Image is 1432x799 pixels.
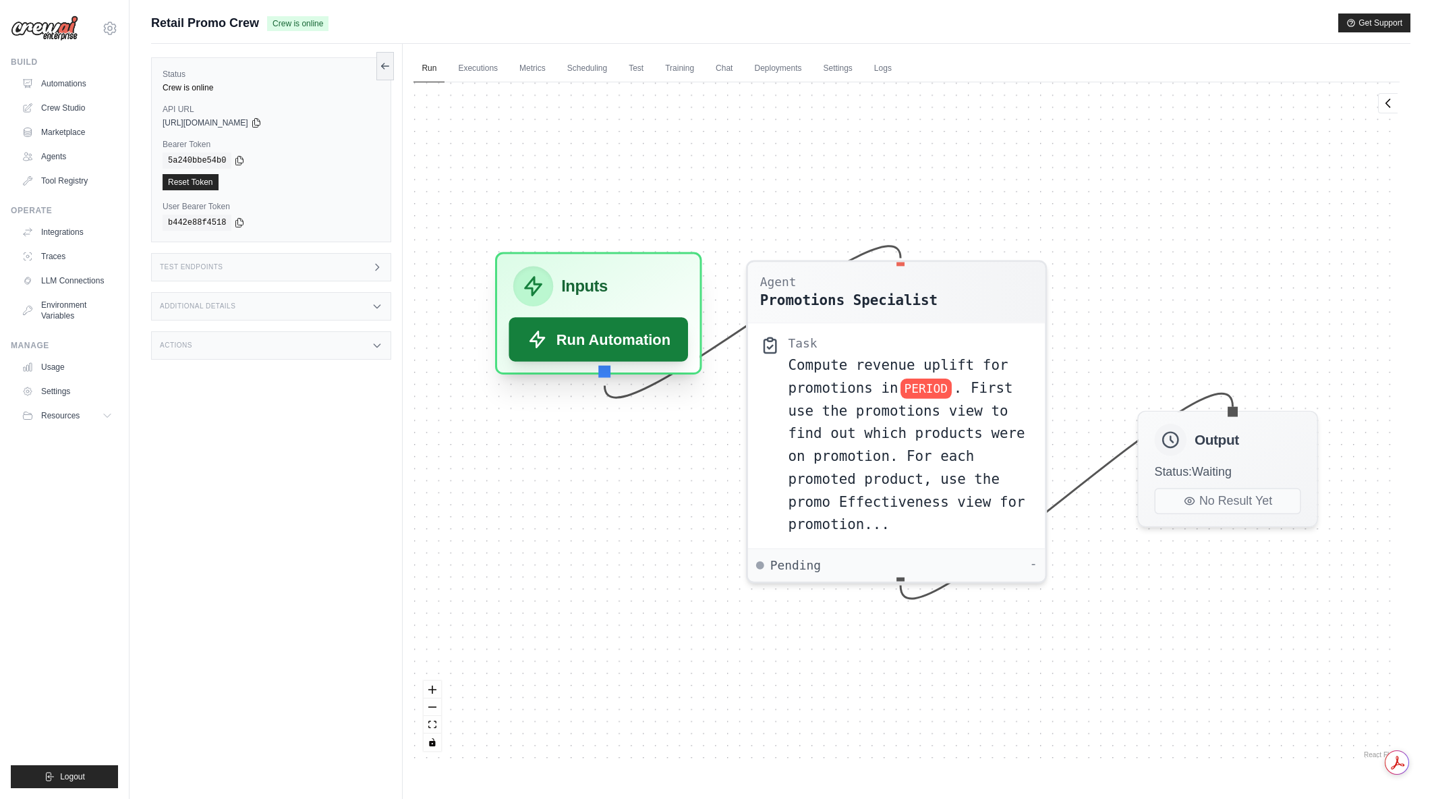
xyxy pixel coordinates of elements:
[16,381,118,402] a: Settings
[789,335,818,352] div: Task
[16,356,118,378] a: Usage
[424,716,441,734] button: fit view
[1338,13,1410,32] button: Get Support
[151,13,259,32] span: Retail Promo Crew
[815,55,861,83] a: Settings
[789,354,1033,536] div: Compute revenue uplift for promotions in {PERIOD}. First use the promotions view to find out whic...
[16,97,118,119] a: Crew Studio
[163,215,231,231] code: b442e88f4518
[16,246,118,267] a: Traces
[770,557,821,574] span: Pending
[562,274,608,298] h3: Inputs
[163,69,380,80] label: Status
[866,55,900,83] a: Logs
[1364,751,1398,759] a: React Flow attribution
[163,201,380,212] label: User Bearer Token
[509,317,689,362] button: Run Automation
[621,55,652,83] a: Test
[424,681,441,751] div: React Flow controls
[163,153,231,169] code: 5a240bbe54b0
[41,410,80,421] span: Resources
[163,104,380,115] label: API URL
[789,379,1025,532] span: . First use the promotions view to find out which products were on promotion. For each promoted p...
[267,16,328,31] span: Crew is online
[163,82,380,93] div: Crew is online
[160,263,223,271] h3: Test Endpoints
[900,393,1232,599] g: Edge from ce09ccbf07d210a7d13ade1c586616af to outputNode
[1195,430,1239,450] h3: Output
[1138,411,1319,528] div: OutputStatus:WaitingNo Result Yet
[605,246,901,397] g: Edge from inputsNode to ce09ccbf07d210a7d13ade1c586616af
[16,170,118,192] a: Tool Registry
[16,146,118,167] a: Agents
[163,117,248,128] span: [URL][DOMAIN_NAME]
[789,356,1008,395] span: Compute revenue uplift for promotions in
[746,55,809,83] a: Deployments
[413,55,445,83] a: Run
[160,302,235,310] h3: Additional Details
[424,698,441,716] button: zoom out
[163,174,219,190] a: Reset Token
[163,139,380,150] label: Bearer Token
[160,341,192,350] h3: Actions
[424,734,441,751] button: toggle interactivity
[760,274,938,290] div: Agent
[1365,734,1432,799] iframe: Chat Widget
[760,290,938,310] div: Promotions Specialist
[60,771,85,782] span: Logout
[11,57,118,67] div: Build
[16,221,118,243] a: Integrations
[16,405,118,426] button: Resources
[16,270,118,292] a: LLM Connections
[424,681,441,698] button: zoom in
[16,294,118,327] a: Environment Variables
[16,73,118,94] a: Automations
[1155,488,1301,514] button: No Result Yet
[11,765,118,788] button: Logout
[559,55,615,83] a: Scheduling
[450,55,506,83] a: Executions
[1030,557,1037,574] div: -
[11,205,118,216] div: Operate
[1155,465,1232,479] span: Status: Waiting
[746,260,1047,583] div: AgentPromotions SpecialistTaskCompute revenue uplift for promotions inPERIOD. First use the promo...
[900,379,952,399] span: PERIOD
[11,16,78,41] img: Logo
[11,340,118,351] div: Manage
[16,121,118,143] a: Marketplace
[708,55,741,83] a: Chat
[495,260,702,383] div: InputsRun Automation
[657,55,702,83] a: Training
[511,55,554,83] a: Metrics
